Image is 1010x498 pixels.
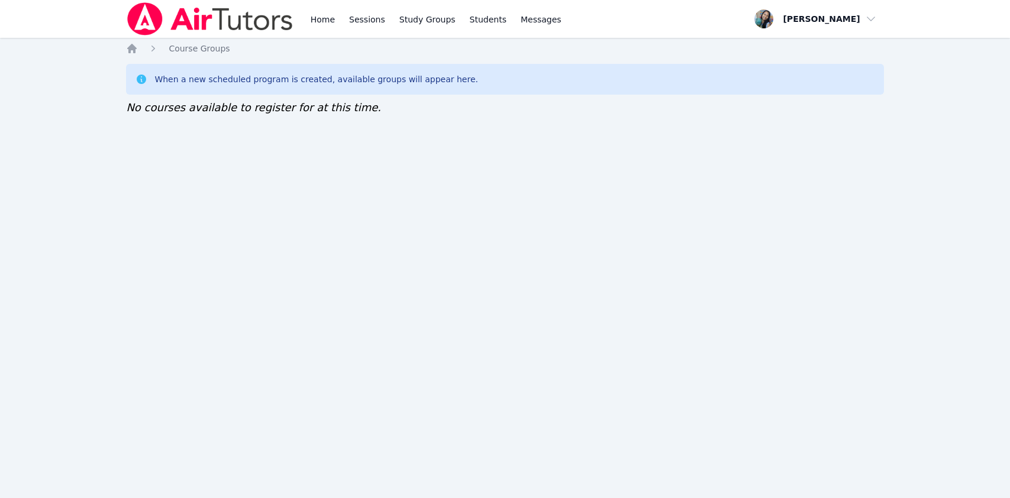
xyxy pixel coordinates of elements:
[169,43,230,54] a: Course Groups
[154,73,478,85] div: When a new scheduled program is created, available groups will appear here.
[126,101,381,114] span: No courses available to register for at this time.
[126,43,883,54] nav: Breadcrumb
[521,14,562,25] span: Messages
[169,44,230,53] span: Course Groups
[126,2,293,35] img: Air Tutors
